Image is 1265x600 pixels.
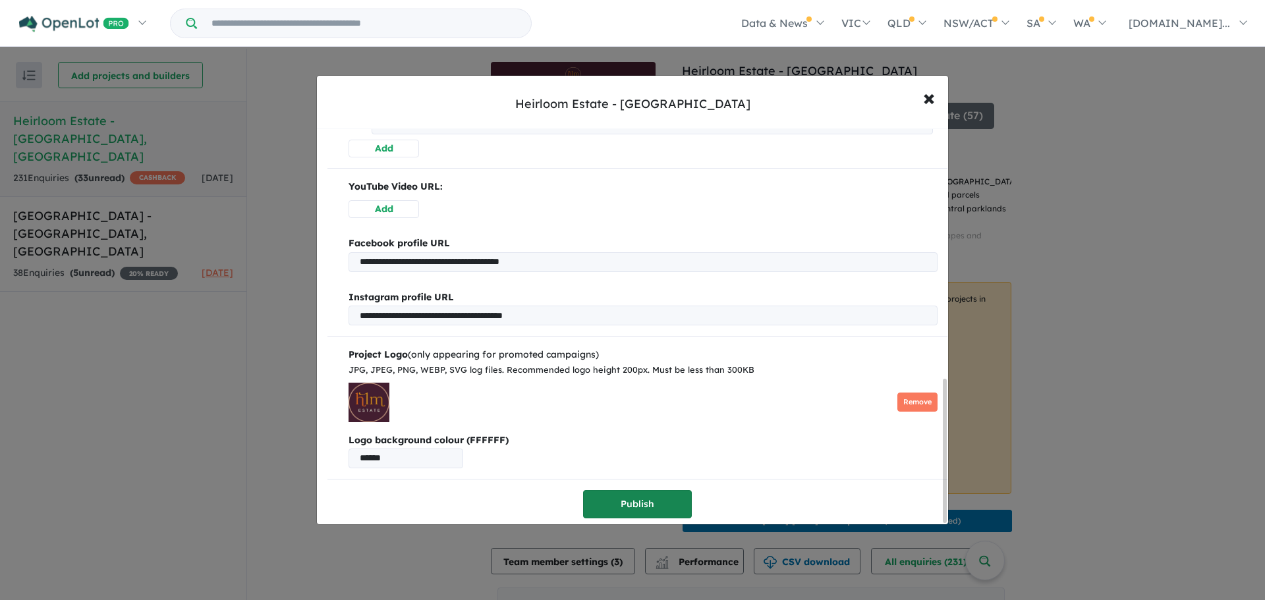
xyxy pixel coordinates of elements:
button: Add [349,200,419,218]
button: Remove [897,393,938,412]
div: Heirloom Estate - [GEOGRAPHIC_DATA] [515,95,750,113]
b: Instagram profile URL [349,291,454,303]
input: Try estate name, suburb, builder or developer [200,9,528,38]
button: Add [349,140,419,157]
button: Publish [583,490,692,518]
b: Project Logo [349,348,408,360]
span: [DOMAIN_NAME]... [1129,16,1230,30]
div: (only appearing for promoted campaigns) [349,347,938,363]
img: Heirloom%20Estate%20-%20Swan%20Hill%20Logo_0.jpg [349,383,389,422]
p: YouTube Video URL: [349,179,938,195]
div: JPG, JPEG, PNG, WEBP, SVG log files. Recommended logo height 200px. Must be less than 300KB [349,363,938,377]
b: Logo background colour (FFFFFF) [349,433,938,449]
span: × [923,83,935,111]
img: Openlot PRO Logo White [19,16,129,32]
b: Facebook profile URL [349,237,450,249]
